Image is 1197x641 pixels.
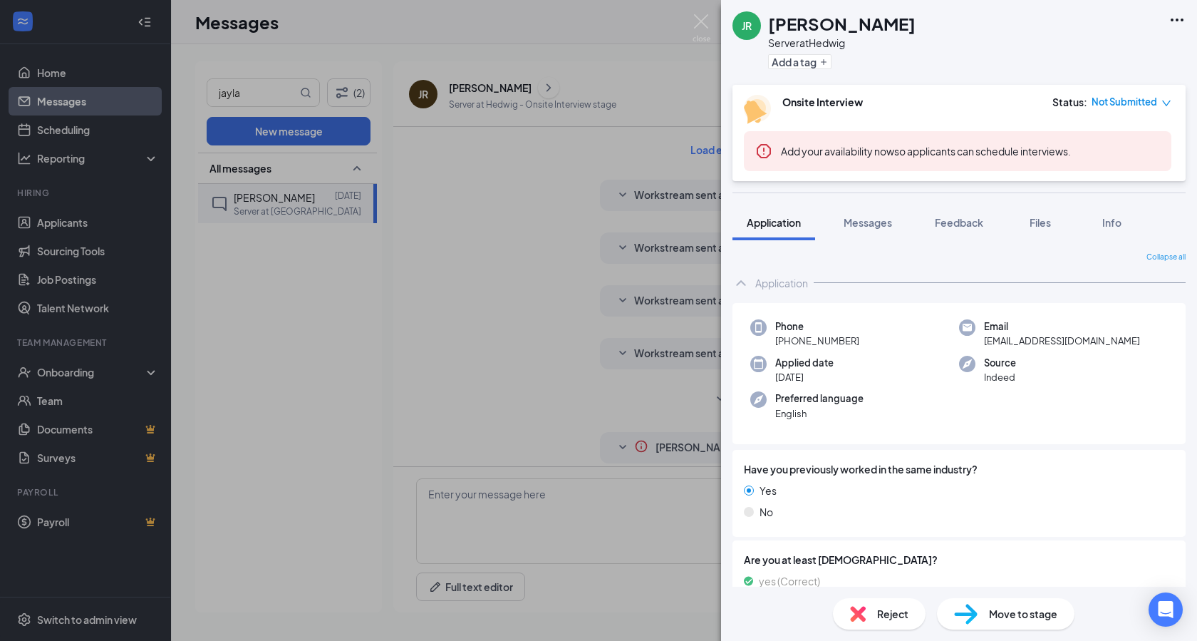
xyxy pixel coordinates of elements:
div: JR [742,19,752,33]
span: so applicants can schedule interviews. [781,145,1071,158]
b: Onsite Interview [782,96,863,108]
span: Indeed [984,370,1016,384]
span: Email [984,319,1140,334]
div: Status : [1052,95,1087,109]
span: Reject [877,606,908,622]
span: down [1161,98,1171,108]
span: Feedback [935,216,983,229]
span: [EMAIL_ADDRESS][DOMAIN_NAME] [984,334,1140,348]
div: Application [755,276,808,290]
span: Preferred language [775,391,864,406]
span: [DATE] [775,370,834,384]
button: PlusAdd a tag [768,54,831,69]
span: Source [984,356,1016,370]
svg: Plus [819,58,828,66]
div: Open Intercom Messenger [1149,593,1183,627]
span: Files [1030,216,1051,229]
svg: Ellipses [1168,11,1186,29]
span: Application [747,216,801,229]
span: Messages [844,216,892,229]
span: Collapse all [1146,252,1186,263]
h1: [PERSON_NAME] [768,11,916,36]
span: English [775,406,864,421]
span: Not Submitted [1092,95,1157,109]
span: Applied date [775,356,834,370]
svg: ChevronUp [732,275,750,292]
span: Are you at least [DEMOGRAPHIC_DATA]? [744,552,1174,568]
svg: Error [755,143,772,160]
span: [PHONE_NUMBER] [775,334,859,348]
div: Server at Hedwig [768,36,916,50]
span: Info [1102,216,1121,229]
span: No [760,504,773,520]
span: Have you previously worked in the same industry? [744,461,978,477]
span: yes (Correct) [759,573,820,589]
button: Add your availability now [781,144,894,158]
span: Move to stage [989,606,1057,622]
span: Phone [775,319,859,334]
span: Yes [760,483,777,498]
